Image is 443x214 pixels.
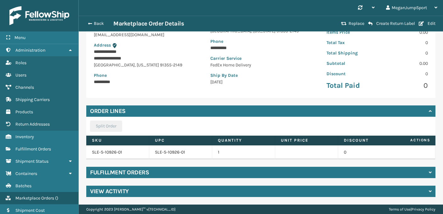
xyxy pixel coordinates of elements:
[15,159,48,164] span: Shipment Status
[210,55,312,62] p: Carrier Service
[327,29,373,36] p: Items Price
[210,79,312,85] p: [DATE]
[212,145,275,159] td: 1
[55,195,58,201] span: ( )
[389,205,435,214] div: |
[327,50,373,56] p: Total Shipping
[368,21,372,26] i: Create Return Label
[389,207,411,211] a: Terms of Use
[90,107,126,115] h4: Order Lines
[381,39,428,46] p: 0
[92,149,122,155] a: SLE-S-10926-01
[15,146,51,152] span: Fulfillment Orders
[381,70,428,77] p: 0
[210,72,312,79] p: Ship By Date
[90,188,129,195] h4: View Activity
[339,21,366,26] button: Replace
[92,138,143,143] label: SKU
[327,70,373,77] p: Discount
[15,195,54,201] span: Marketplace Orders
[417,21,437,26] button: Edit
[84,21,113,26] button: Back
[366,21,417,26] button: Create Return Label
[94,72,195,79] p: Phone
[381,29,428,36] p: 0.00
[210,38,312,45] p: Phone
[381,81,428,90] p: 0
[155,138,206,143] label: UPC
[338,145,401,159] td: 0
[15,72,26,78] span: Users
[210,62,312,68] p: FedEx Home Delivery
[390,135,434,145] span: Actions
[113,20,184,27] h3: Marketplace Order Details
[15,171,37,176] span: Containers
[15,121,50,127] span: Return Addresses
[281,138,332,143] label: Unit Price
[419,21,424,26] i: Edit
[15,208,45,213] span: Shipment Cost
[15,60,26,65] span: Roles
[218,138,269,143] label: Quantity
[327,81,373,90] p: Total Paid
[15,109,33,115] span: Products
[90,121,122,132] button: Split Order
[14,35,26,40] span: Menu
[149,145,212,159] td: SLE-S-10926-01
[94,62,195,68] p: [GEOGRAPHIC_DATA] , [US_STATE] 91355-2149
[15,134,34,139] span: Inventory
[15,85,34,90] span: Channels
[327,39,373,46] p: Total Tax
[90,169,149,176] h4: Fulfillment Orders
[381,50,428,56] p: 0
[381,60,428,67] p: 0.00
[94,42,111,48] span: Address
[341,21,347,26] i: Replace
[86,205,175,214] p: Copyright 2023 [PERSON_NAME]™ v [TECHNICAL_ID]
[15,97,50,102] span: Shipping Carriers
[344,138,395,143] label: Discount
[15,48,45,53] span: Administration
[327,60,373,67] p: Subtotal
[9,6,69,25] img: logo
[15,183,31,189] span: Batches
[412,207,435,211] a: Privacy Policy
[94,31,195,38] p: [EMAIL_ADDRESS][DOMAIN_NAME]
